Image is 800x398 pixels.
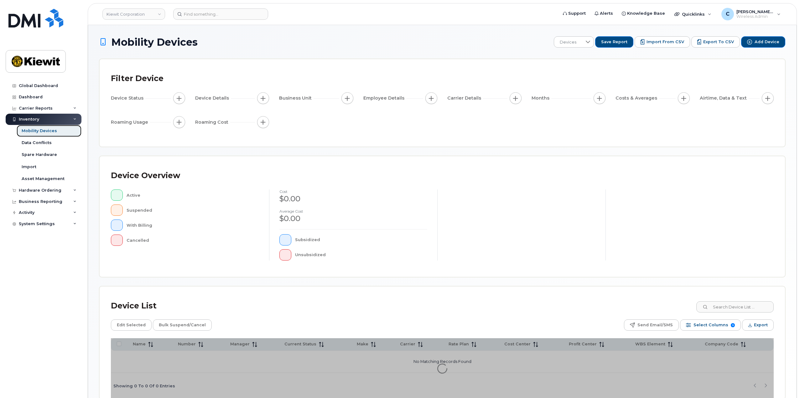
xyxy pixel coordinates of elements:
[111,119,150,126] span: Roaming Usage
[554,37,582,48] span: Devices
[755,39,779,45] span: Add Device
[153,319,212,331] button: Bulk Suspend/Cancel
[731,323,735,327] span: 9
[279,194,427,204] div: $0.00
[637,320,673,330] span: Send Email/SMS
[703,39,734,45] span: Export to CSV
[127,235,259,246] div: Cancelled
[127,204,259,216] div: Suspended
[279,209,427,213] h4: Average cost
[195,95,231,101] span: Device Details
[195,119,230,126] span: Roaming Cost
[447,95,483,101] span: Carrier Details
[295,249,428,261] div: Unsubsidized
[279,95,314,101] span: Business Unit
[127,220,259,231] div: With Billing
[694,320,728,330] span: Select Columns
[127,189,259,201] div: Active
[696,301,774,313] input: Search Device List ...
[741,36,785,48] button: Add Device
[159,320,206,330] span: Bulk Suspend/Cancel
[363,95,406,101] span: Employee Details
[111,95,145,101] span: Device Status
[111,70,164,87] div: Filter Device
[616,95,659,101] span: Costs & Averages
[647,39,684,45] span: Import from CSV
[111,37,198,48] span: Mobility Devices
[742,319,774,331] button: Export
[624,319,679,331] button: Send Email/SMS
[111,298,157,314] div: Device List
[773,371,795,393] iframe: Messenger Launcher
[601,39,627,45] span: Save Report
[754,320,768,330] span: Export
[279,213,427,224] div: $0.00
[111,319,152,331] button: Edit Selected
[595,36,633,48] button: Save Report
[111,168,180,184] div: Device Overview
[279,189,427,194] h4: cost
[295,234,428,246] div: Subsidized
[680,319,741,331] button: Select Columns 9
[117,320,146,330] span: Edit Selected
[691,36,740,48] button: Export to CSV
[700,95,749,101] span: Airtime, Data & Text
[635,36,690,48] button: Import from CSV
[532,95,551,101] span: Months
